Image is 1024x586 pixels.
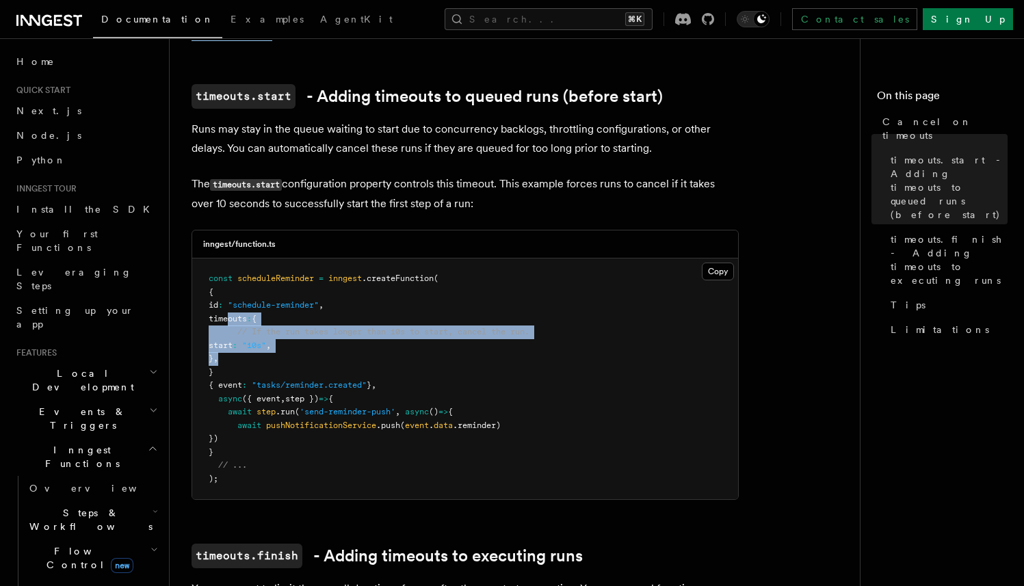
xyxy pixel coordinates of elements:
span: Your first Functions [16,228,98,253]
span: .createFunction [362,274,434,283]
button: Inngest Functions [11,438,161,476]
a: Next.js [11,98,161,123]
a: Sign Up [923,8,1013,30]
a: timeouts.finish- Adding timeouts to executing runs [192,544,583,568]
span: , [319,300,324,310]
span: step }) [285,394,319,403]
span: : [233,341,237,350]
h4: On this page [877,88,1008,109]
span: await [237,421,261,430]
span: new [111,558,133,573]
span: { [328,394,333,403]
p: Runs may stay in the queue waiting to start due to concurrency backlogs, throttling configuration... [192,120,739,158]
span: async [218,394,242,403]
span: Install the SDK [16,204,158,215]
span: ({ event [242,394,280,403]
a: Documentation [93,4,222,38]
span: .reminder) [453,421,501,430]
span: Documentation [101,14,214,25]
a: AgentKit [312,4,401,37]
a: Home [11,49,161,74]
span: inngest [328,274,362,283]
span: Cancel on timeouts [882,115,1008,142]
span: } [209,354,213,363]
span: .run [276,407,295,416]
button: Search...⌘K [445,8,653,30]
span: 'send-reminder-push' [300,407,395,416]
span: scheduleReminder [237,274,314,283]
span: "10s" [242,341,266,350]
span: Leveraging Steps [16,267,132,291]
span: : [242,380,247,390]
span: Limitations [891,323,989,336]
span: data [434,421,453,430]
a: timeouts.start - Adding timeouts to queued runs (before start) [885,148,1008,227]
span: , [371,380,376,390]
span: pushNotificationService [266,421,376,430]
span: Inngest Functions [11,443,148,470]
span: id [209,300,218,310]
a: Limitations [885,317,1008,342]
span: Next.js [16,105,81,116]
span: const [209,274,233,283]
span: Steps & Workflows [24,506,153,533]
span: Local Development [11,367,149,394]
span: Inngest tour [11,183,77,194]
button: Local Development [11,361,161,399]
span: timeouts.start - Adding timeouts to queued runs (before start) [891,153,1008,222]
a: Tips [885,293,1008,317]
a: Cancel on timeouts [877,109,1008,148]
span: Events & Triggers [11,405,149,432]
code: timeouts.start [210,179,282,191]
span: { [448,407,453,416]
span: Quick start [11,85,70,96]
span: step [257,407,276,416]
a: timeouts.start- Adding timeouts to queued runs (before start) [192,84,663,109]
span: Python [16,155,66,165]
button: Toggle dark mode [737,11,770,27]
span: , [266,341,271,350]
span: , [280,394,285,403]
span: Home [16,55,55,68]
span: ); [209,474,218,483]
span: ( [295,407,300,416]
a: Your first Functions [11,222,161,260]
code: timeouts.finish [192,544,302,568]
span: } [209,447,213,457]
span: start [209,341,233,350]
span: , [213,354,218,363]
code: timeouts.start [192,84,296,109]
span: { [252,314,257,323]
span: Examples [231,14,304,25]
span: , [395,407,400,416]
button: Steps & Workflows [24,501,161,539]
h3: inngest/function.ts [203,239,276,250]
span: timeouts [209,314,247,323]
a: Install the SDK [11,197,161,222]
span: => [438,407,448,416]
span: = [319,274,324,283]
span: Flow Control [24,544,150,572]
a: Leveraging Steps [11,260,161,298]
span: event [405,421,429,430]
span: Overview [29,483,170,494]
span: await [228,407,252,416]
a: Examples [222,4,312,37]
span: : [247,314,252,323]
button: Flow Controlnew [24,539,161,577]
span: .push [376,421,400,430]
span: () [429,407,438,416]
a: Contact sales [792,8,917,30]
a: Python [11,148,161,172]
span: Setting up your app [16,305,134,330]
a: timeouts.finish - Adding timeouts to executing runs [885,227,1008,293]
span: { event [209,380,242,390]
p: The configuration property controls this timeout. This example forces runs to cancel if it takes ... [192,174,739,213]
span: }) [209,434,218,443]
span: } [209,367,213,377]
span: : [218,300,223,310]
a: Setting up your app [11,298,161,336]
button: Events & Triggers [11,399,161,438]
span: . [429,421,434,430]
span: ( [434,274,438,283]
